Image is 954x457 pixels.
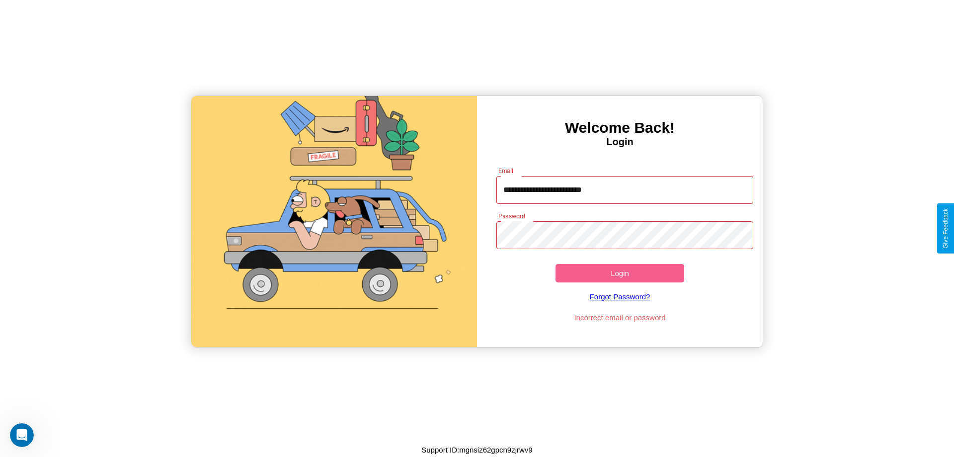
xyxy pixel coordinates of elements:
h4: Login [477,136,763,148]
img: gif [191,96,477,347]
button: Login [556,264,684,282]
p: Support ID: mgnsiz62gpcn9zjrwv9 [421,443,532,457]
a: Forgot Password? [491,282,749,311]
label: Password [498,212,525,220]
iframe: Intercom live chat [10,423,34,447]
h3: Welcome Back! [477,119,763,136]
p: Incorrect email or password [491,311,749,324]
div: Give Feedback [942,208,949,249]
label: Email [498,167,514,175]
